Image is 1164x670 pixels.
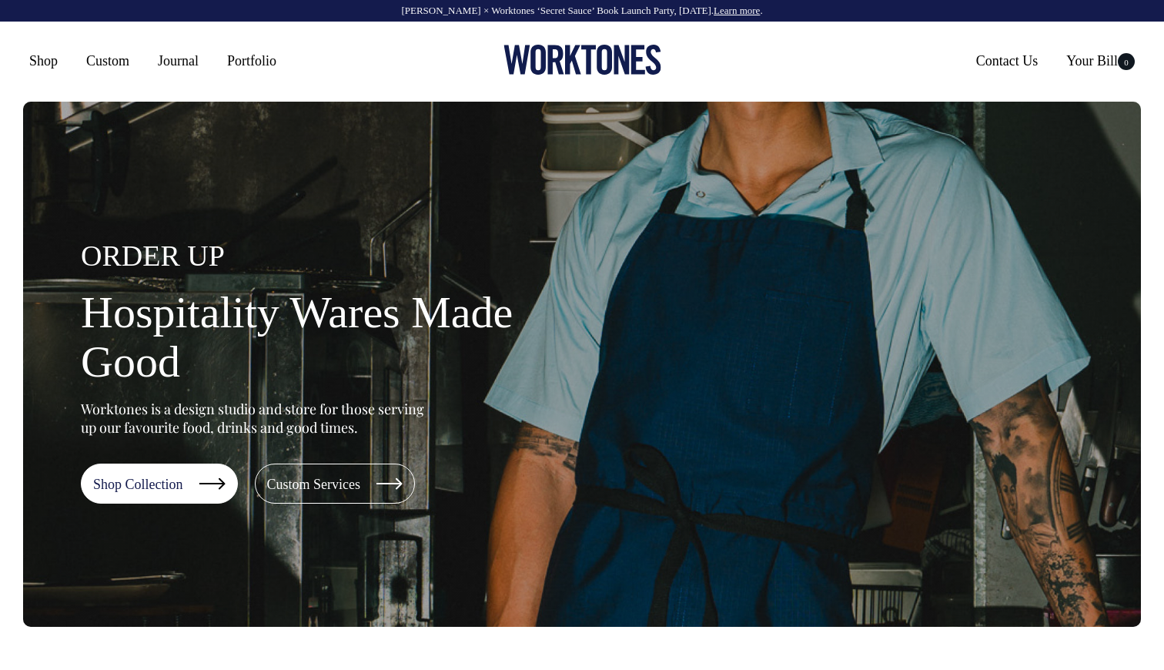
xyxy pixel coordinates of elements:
a: Custom Services [255,464,416,504]
a: Learn more [714,5,760,16]
a: Journal [152,47,205,75]
h4: ORDER UP [81,240,574,273]
h1: Hospitality Wares Made Good [81,288,574,387]
a: Your Bill0 [1060,47,1141,75]
span: 0 [1118,53,1135,70]
a: Shop Collection [81,464,238,504]
a: Portfolio [221,47,283,75]
div: [PERSON_NAME] × Worktones ‘Secret Sauce’ Book Launch Party, [DATE]. . [15,5,1149,16]
a: Contact Us [970,47,1045,75]
p: Worktones is a design studio and store for those serving up our favourite food, drinks and good t... [81,400,431,437]
a: Shop [23,47,64,75]
a: Custom [80,47,135,75]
